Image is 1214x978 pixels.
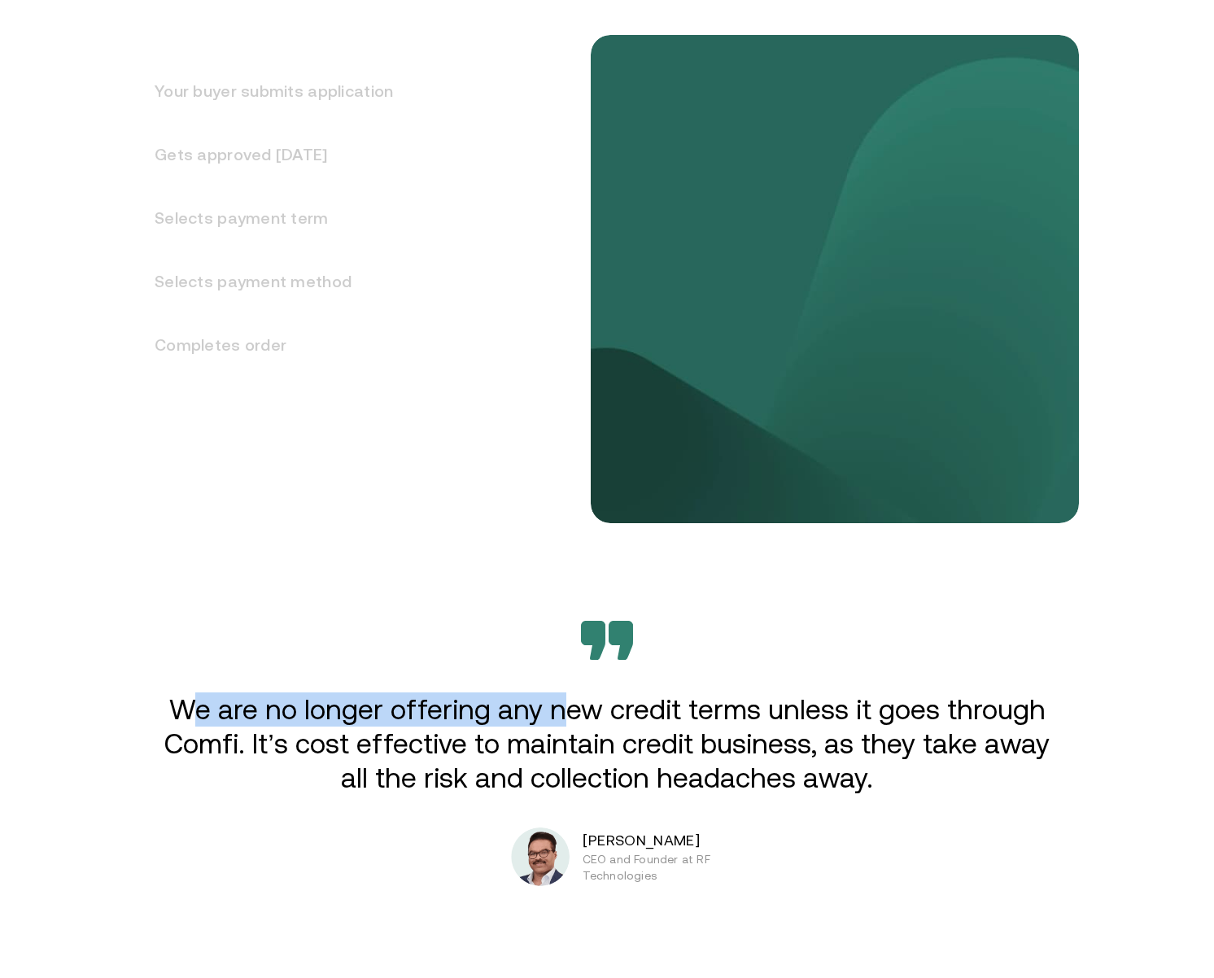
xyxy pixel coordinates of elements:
[135,59,393,123] h3: Your buyer submits application
[135,123,393,186] h3: Gets approved [DATE]
[135,250,393,313] h3: Selects payment method
[135,313,393,377] h3: Completes order
[583,830,788,851] p: [PERSON_NAME]
[135,186,393,250] h3: Selects payment term
[159,692,1055,795] p: We are no longer offering any new credit terms unless it goes through Comfi. It’s cost effective ...
[581,621,633,660] img: Bevarabia
[583,851,747,884] p: CEO and Founder at RF Technologies
[511,827,570,886] img: Photoroom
